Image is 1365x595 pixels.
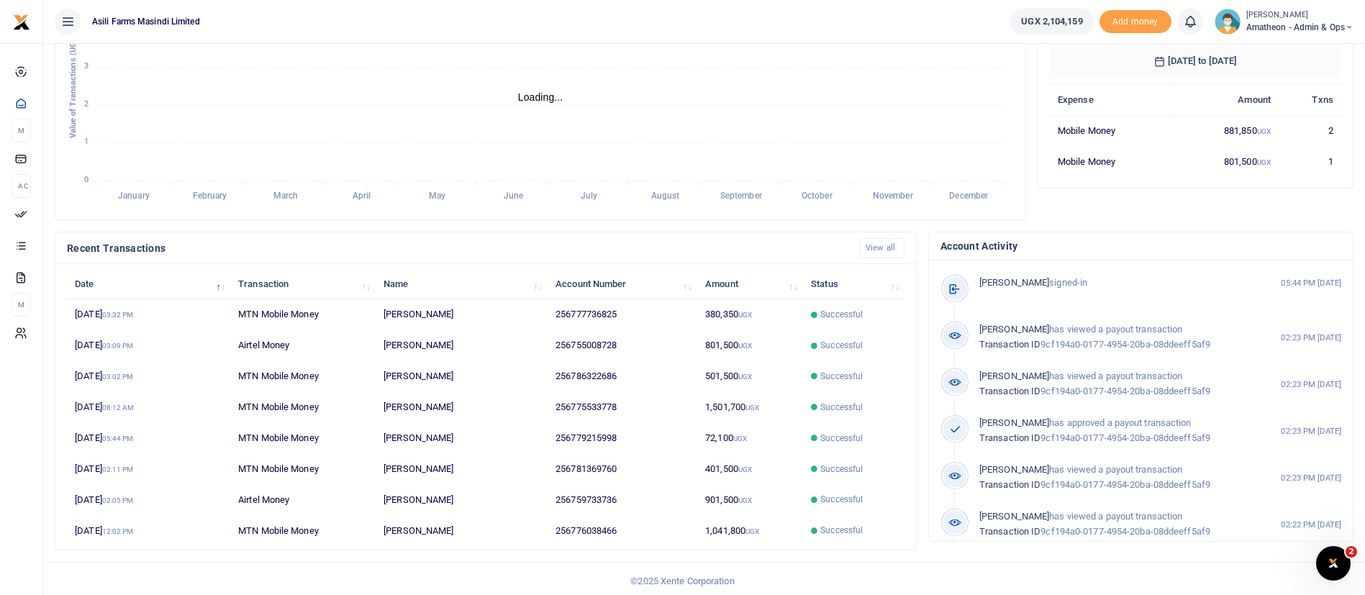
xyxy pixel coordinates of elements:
[376,454,548,485] td: [PERSON_NAME]
[979,432,1040,443] span: Transaction ID
[1281,277,1341,289] small: 05:44 PM [DATE]
[745,404,759,412] small: UGX
[102,404,135,412] small: 08:12 AM
[12,119,31,142] li: M
[979,463,1251,493] p: has viewed a payout transaction 9cf194a0-0177-4954-20ba-08ddeeff5af9
[376,299,548,330] td: [PERSON_NAME]
[720,191,763,201] tspan: September
[979,509,1251,540] p: has viewed a payout transaction 9cf194a0-0177-4954-20ba-08ddeeff5af9
[979,511,1049,522] span: [PERSON_NAME]
[1174,84,1279,115] th: Amount
[979,416,1251,446] p: has approved a payout transaction 9cf194a0-0177-4954-20ba-08ddeeff5af9
[1257,158,1271,166] small: UGX
[1281,472,1341,484] small: 02:23 PM [DATE]
[979,339,1040,350] span: Transaction ID
[803,268,904,299] th: Status: activate to sort column ascending
[12,293,31,317] li: M
[230,330,376,361] td: Airtel Money
[1050,84,1174,115] th: Expense
[697,330,803,361] td: 801,500
[979,479,1040,490] span: Transaction ID
[820,339,863,352] span: Successful
[1281,519,1341,531] small: 02:22 PM [DATE]
[697,423,803,454] td: 72,100
[548,268,697,299] th: Account Number: activate to sort column ascending
[940,238,1341,254] h4: Account Activity
[1215,9,1241,35] img: profile-user
[376,484,548,515] td: [PERSON_NAME]
[230,361,376,392] td: MTN Mobile Money
[67,423,230,454] td: [DATE]
[802,191,833,201] tspan: October
[504,191,524,201] tspan: June
[84,62,89,71] tspan: 3
[548,392,697,423] td: 256775533778
[1050,44,1341,78] h6: [DATE] to [DATE]
[1281,425,1341,437] small: 02:23 PM [DATE]
[102,342,134,350] small: 03:09 PM
[67,361,230,392] td: [DATE]
[84,175,89,184] tspan: 0
[979,277,1049,288] span: [PERSON_NAME]
[979,371,1049,381] span: [PERSON_NAME]
[86,15,206,28] span: Asili Farms Masindi Limited
[979,369,1251,399] p: has viewed a payout transaction 9cf194a0-0177-4954-20ba-08ddeeff5af9
[1279,115,1341,146] td: 2
[230,484,376,515] td: Airtel Money
[13,16,30,27] a: logo-small logo-large logo-large
[67,392,230,423] td: [DATE]
[1005,9,1099,35] li: Wallet ballance
[1174,115,1279,146] td: 881,850
[102,496,134,504] small: 02:05 PM
[979,324,1049,335] span: [PERSON_NAME]
[820,463,863,476] span: Successful
[67,299,230,330] td: [DATE]
[979,276,1251,291] p: signed-in
[651,191,680,201] tspan: August
[518,91,563,103] text: Loading...
[548,484,697,515] td: 256759733736
[548,515,697,545] td: 256776038466
[12,174,31,198] li: Ac
[102,527,134,535] small: 12:02 PM
[84,137,89,147] tspan: 1
[13,14,30,31] img: logo-small
[230,423,376,454] td: MTN Mobile Money
[820,308,863,321] span: Successful
[1281,332,1341,344] small: 02:23 PM [DATE]
[230,454,376,485] td: MTN Mobile Money
[581,191,597,201] tspan: July
[820,432,863,445] span: Successful
[1174,146,1279,176] td: 801,500
[84,99,89,109] tspan: 2
[697,515,803,545] td: 1,041,800
[548,299,697,330] td: 256777736825
[1050,146,1174,176] td: Mobile Money
[376,268,548,299] th: Name: activate to sort column ascending
[697,484,803,515] td: 901,500
[697,454,803,485] td: 401,500
[376,423,548,454] td: [PERSON_NAME]
[949,191,989,201] tspan: December
[230,392,376,423] td: MTN Mobile Money
[67,240,848,256] h4: Recent Transactions
[193,191,227,201] tspan: February
[1316,546,1351,581] iframe: Intercom live chat
[102,465,134,473] small: 02:11 PM
[230,268,376,299] th: Transaction: activate to sort column ascending
[820,524,863,537] span: Successful
[67,484,230,515] td: [DATE]
[1215,9,1353,35] a: profile-user [PERSON_NAME] Amatheon - Admin & Ops
[873,191,914,201] tspan: November
[68,32,78,139] text: Value of Transactions (UGX )
[697,361,803,392] td: 501,500
[820,401,863,414] span: Successful
[1279,146,1341,176] td: 1
[1099,15,1171,26] a: Add money
[102,435,134,442] small: 05:44 PM
[738,342,752,350] small: UGX
[738,465,752,473] small: UGX
[1246,21,1353,34] span: Amatheon - Admin & Ops
[67,268,230,299] th: Date: activate to sort column descending
[1346,546,1357,558] span: 2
